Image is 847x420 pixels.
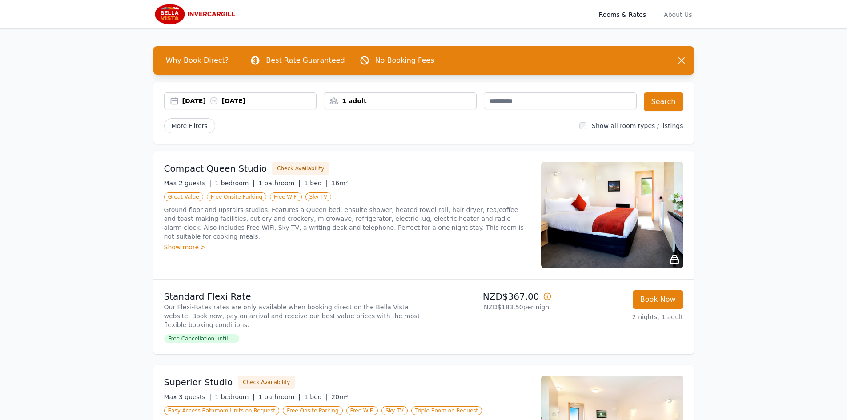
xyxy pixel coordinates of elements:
img: Bella Vista Invercargill [153,4,239,25]
span: Sky TV [381,406,408,415]
div: 1 adult [324,96,476,105]
span: 1 bedroom | [215,180,255,187]
span: Free WiFi [270,192,302,201]
span: Why Book Direct? [159,52,236,69]
span: 1 bathroom | [258,393,301,400]
span: Triple Room on Request [411,406,482,415]
p: Our Flexi-Rates rates are only available when booking direct on the Bella Vista website. Book now... [164,303,420,329]
button: Search [644,92,683,111]
p: NZD$183.50 per night [427,303,552,312]
span: Free Cancellation until ... [164,334,239,343]
span: Sky TV [305,192,332,201]
span: 1 bed | [304,180,328,187]
div: Show more > [164,243,530,252]
button: Book Now [633,290,683,309]
p: Ground floor and upstairs studios. Features a Queen bed, ensuite shower, heated towel rail, hair ... [164,205,530,241]
span: 1 bed | [304,393,328,400]
label: Show all room types / listings [592,122,683,129]
p: Standard Flexi Rate [164,290,420,303]
span: Free WiFi [346,406,378,415]
span: 1 bathroom | [258,180,301,187]
span: Max 2 guests | [164,180,212,187]
div: [DATE] [DATE] [182,96,317,105]
span: 20m² [331,393,348,400]
span: Great Value [164,192,203,201]
p: 2 nights, 1 adult [559,312,683,321]
span: Free Onsite Parking [283,406,342,415]
span: Free Onsite Parking [207,192,266,201]
p: NZD$367.00 [427,290,552,303]
span: More Filters [164,118,215,133]
button: Check Availability [272,162,329,175]
button: Check Availability [238,376,295,389]
h3: Compact Queen Studio [164,162,267,175]
span: Max 3 guests | [164,393,212,400]
p: Best Rate Guaranteed [266,55,345,66]
p: No Booking Fees [375,55,434,66]
span: Easy Access Bathroom Units on Request [164,406,280,415]
span: 1 bedroom | [215,393,255,400]
span: 16m² [331,180,348,187]
h3: Superior Studio [164,376,233,388]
